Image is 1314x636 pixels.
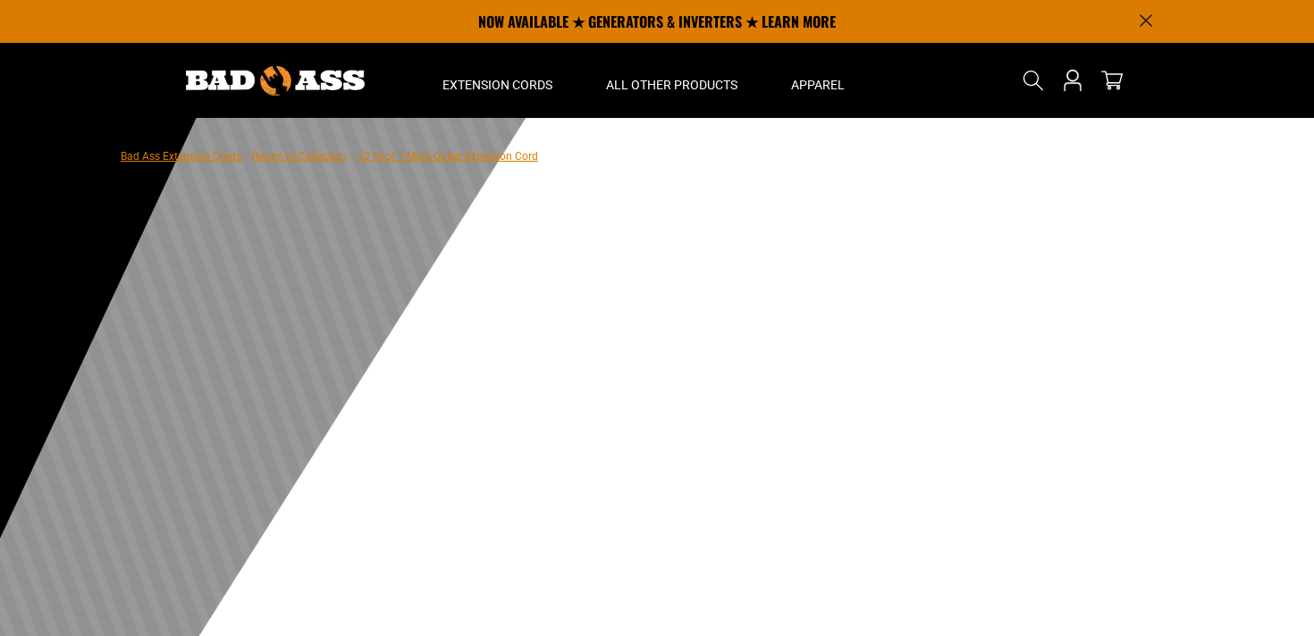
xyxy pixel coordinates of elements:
summary: All Other Products [579,43,764,118]
span: Apparel [791,77,845,93]
summary: Extension Cords [416,43,579,118]
span: All Other Products [606,77,737,93]
span: 32 Foot 7 Multi-Outlet Extension Cord [358,150,538,163]
span: › [350,150,354,163]
nav: breadcrumbs [121,145,538,166]
a: Return to Collection [252,150,347,163]
img: Bad Ass Extension Cords [186,66,365,96]
span: Extension Cords [442,77,552,93]
summary: Apparel [764,43,872,118]
a: Bad Ass Extension Cords [121,150,241,163]
summary: Search [1019,66,1048,95]
span: › [245,150,248,163]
